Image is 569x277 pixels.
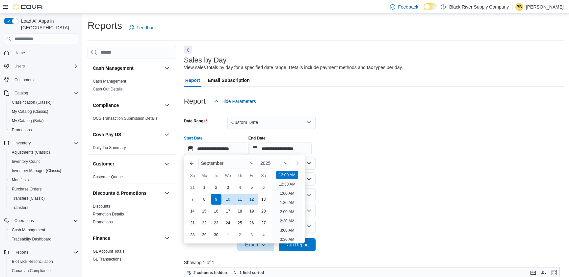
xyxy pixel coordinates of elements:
[258,158,290,168] div: Button. Open the year selector. 2025 is currently selected.
[12,76,36,84] a: Customers
[1,248,81,257] button: Reports
[9,148,78,156] span: Adjustments (Classic)
[199,170,210,181] div: Mo
[235,182,245,193] div: day-4
[9,226,48,234] a: Cash Management
[93,257,121,262] a: GL Transactions
[277,199,297,207] li: 1:30 AM
[1,88,81,98] button: Catalog
[184,259,564,266] p: Showing 1 of 1
[9,108,51,115] a: My Catalog (Classic)
[126,21,159,34] a: Feedback
[137,24,157,31] span: Feedback
[12,248,78,256] span: Reports
[184,46,192,54] button: Next
[12,62,27,70] button: Users
[12,259,53,264] span: BioTrack Reconciliation
[9,176,78,184] span: Manifests
[184,269,230,277] button: 2 columns hidden
[93,249,124,254] a: GL Account Totals
[88,19,122,32] h1: Reports
[258,170,269,181] div: Sa
[7,107,81,116] button: My Catalog (Classic)
[511,3,513,11] p: |
[7,166,81,175] button: Inventory Manager (Classic)
[235,218,245,228] div: day-25
[246,230,257,240] div: day-3
[93,204,110,209] span: Discounts
[187,230,198,240] div: day-28
[12,139,33,147] button: Inventory
[449,3,509,11] p: Black River Supply Company
[198,158,256,168] div: Button. Open the month selector. September is currently selected.
[12,177,29,183] span: Manifests
[187,182,270,241] div: September, 2025
[13,4,43,10] img: Cova
[9,98,78,106] span: Classification (Classic)
[185,74,200,87] span: Report
[276,171,298,179] li: 12:00 AM
[88,173,176,184] div: Customer
[272,171,302,241] ul: Time
[199,194,210,205] div: day-8
[14,250,28,255] span: Reports
[187,218,198,228] div: day-21
[93,174,123,180] span: Customer Queue
[93,220,113,224] a: Promotions
[223,194,233,205] div: day-10
[9,267,53,275] a: Canadian Compliance
[7,203,81,212] button: Transfers
[199,230,210,240] div: day-29
[1,216,81,225] button: Operations
[12,168,61,173] span: Inventory Manager (Classic)
[12,205,28,210] span: Transfers
[9,117,78,125] span: My Catalog (Beta)
[258,230,269,240] div: day-4
[9,98,54,106] a: Classification (Classic)
[93,235,110,241] h3: Finance
[93,235,162,241] button: Finance
[93,161,162,167] button: Customer
[1,48,81,58] button: Home
[9,126,35,134] a: Promotions
[306,176,312,182] button: Open list of options
[12,89,78,97] span: Catalog
[208,74,250,87] span: Email Subscription
[187,182,198,193] div: day-31
[223,230,233,240] div: day-1
[211,95,259,108] button: Hide Parameters
[93,212,124,217] span: Promotion Details
[12,118,44,123] span: My Catalog (Beta)
[9,204,78,212] span: Transfers
[93,87,123,91] a: Cash Out Details
[88,247,176,266] div: Finance
[7,175,81,185] button: Manifests
[424,3,437,10] input: Dark Mode
[7,98,81,107] button: Classification (Classic)
[7,257,81,266] button: BioTrack Reconciliation
[211,194,221,205] div: day-9
[93,87,123,92] span: Cash Out Details
[9,108,78,115] span: My Catalog (Classic)
[211,218,221,228] div: day-23
[12,75,78,84] span: Customers
[93,102,119,109] h3: Compliance
[163,234,171,242] button: Finance
[221,98,256,105] span: Hide Parameters
[235,230,245,240] div: day-2
[1,75,81,84] button: Customers
[93,161,114,167] h3: Customer
[9,158,42,165] a: Inventory Count
[223,170,233,181] div: We
[211,230,221,240] div: day-30
[246,170,257,181] div: Fr
[9,267,78,275] span: Canadian Compliance
[9,235,78,243] span: Traceabilty Dashboard
[9,167,78,175] span: Inventory Manager (Classic)
[292,158,302,168] button: Next month
[517,3,522,11] span: BB
[93,219,113,225] span: Promotions
[246,194,257,205] div: day-12
[12,150,50,155] span: Adjustments (Classic)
